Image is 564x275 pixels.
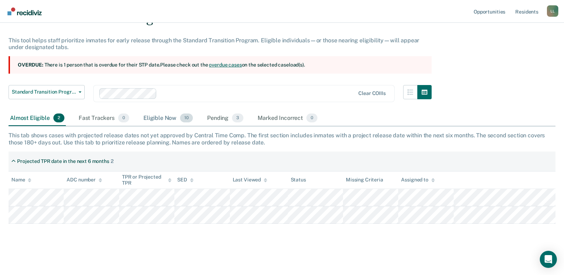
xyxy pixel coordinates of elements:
a: overdue cases [209,62,242,68]
div: Projected TPR date in the next 6 months2 [9,155,116,167]
strong: Overdue: [18,62,43,68]
span: 10 [180,113,193,123]
div: Eligible Now10 [142,111,194,126]
span: Standard Transition Program Release [12,89,76,95]
span: 2 [53,113,64,123]
div: 2 [111,158,114,164]
div: Projected TPR date in the next 6 months [17,158,109,164]
div: Almost Eligible2 [9,111,66,126]
div: Assigned to [401,177,434,183]
div: ADC number [67,177,102,183]
div: Status [291,177,306,183]
div: Clear COIIIs [358,90,385,96]
div: Fast Trackers0 [77,111,131,126]
section: There is 1 person that is overdue for their STP date. Please check out the on the selected caselo... [9,56,432,74]
img: Recidiviz [7,7,42,15]
div: This tab shows cases with projected release dates not yet approved by Central Time Comp. The firs... [9,132,555,146]
div: TPR or Projected TPR [122,174,172,186]
div: Name [11,177,31,183]
span: 0 [306,113,317,123]
div: SED [177,177,194,183]
div: Missing Criteria [346,177,383,183]
div: L L [547,5,558,17]
button: Standard Transition Program Release [9,85,85,99]
div: Marked Incorrect0 [256,111,319,126]
div: Last Viewed [233,177,267,183]
span: 3 [232,113,243,123]
span: 0 [118,113,129,123]
div: Open Intercom Messenger [540,251,557,268]
div: This tool helps staff prioritize inmates for early release through the Standard Transition Progra... [9,37,432,51]
button: Profile dropdown button [547,5,558,17]
div: Pending3 [206,111,245,126]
